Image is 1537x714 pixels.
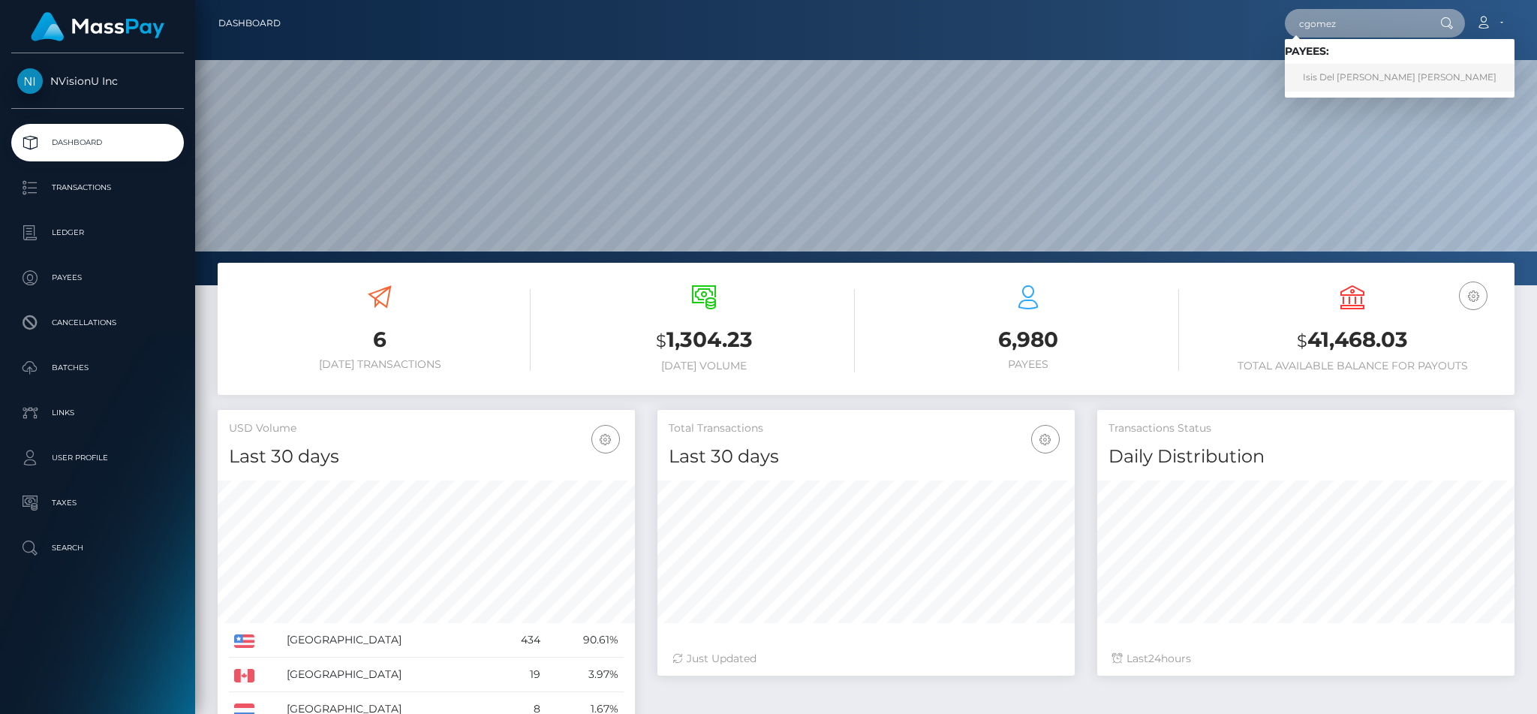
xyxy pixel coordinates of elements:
[1108,421,1503,436] h5: Transactions Status
[1285,45,1514,58] h6: Payees:
[11,304,184,342] a: Cancellations
[656,330,666,351] small: $
[1202,325,1503,356] h3: 41,468.03
[1148,652,1161,665] span: 24
[1202,360,1503,372] h6: Total Available Balance for Payouts
[17,537,178,559] p: Search
[17,357,178,379] p: Batches
[17,176,178,199] p: Transactions
[17,267,178,289] p: Payees
[17,492,178,514] p: Taxes
[11,349,184,387] a: Batches
[234,669,254,682] img: CA.png
[553,325,855,356] h3: 1,304.23
[234,634,254,648] img: US.png
[1108,444,1503,470] h4: Daily Distribution
[31,12,164,41] img: MassPay Logo
[11,74,184,88] span: NVisionU Inc
[281,658,495,692] td: [GEOGRAPHIC_DATA]
[11,439,184,477] a: User Profile
[229,444,624,470] h4: Last 30 days
[877,325,1179,354] h3: 6,980
[546,623,624,658] td: 90.61%
[1285,64,1514,92] a: Isis Del [PERSON_NAME] [PERSON_NAME]
[17,447,178,469] p: User Profile
[218,8,281,39] a: Dashboard
[17,312,178,334] p: Cancellations
[11,529,184,567] a: Search
[17,131,178,154] p: Dashboard
[669,421,1063,436] h5: Total Transactions
[11,484,184,522] a: Taxes
[11,394,184,432] a: Links
[11,259,184,297] a: Payees
[11,124,184,161] a: Dashboard
[11,169,184,206] a: Transactions
[546,658,624,692] td: 3.97%
[1297,330,1307,351] small: $
[17,402,178,424] p: Links
[229,421,624,436] h5: USD Volume
[495,658,546,692] td: 19
[229,325,531,354] h3: 6
[11,214,184,252] a: Ledger
[1112,651,1499,667] div: Last hours
[877,358,1179,371] h6: Payees
[281,623,495,658] td: [GEOGRAPHIC_DATA]
[669,444,1063,470] h4: Last 30 days
[17,221,178,244] p: Ledger
[495,623,546,658] td: 434
[672,651,1060,667] div: Just Updated
[1285,9,1426,38] input: Search...
[17,68,43,94] img: NVisionU Inc
[553,360,855,372] h6: [DATE] Volume
[229,358,531,371] h6: [DATE] Transactions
